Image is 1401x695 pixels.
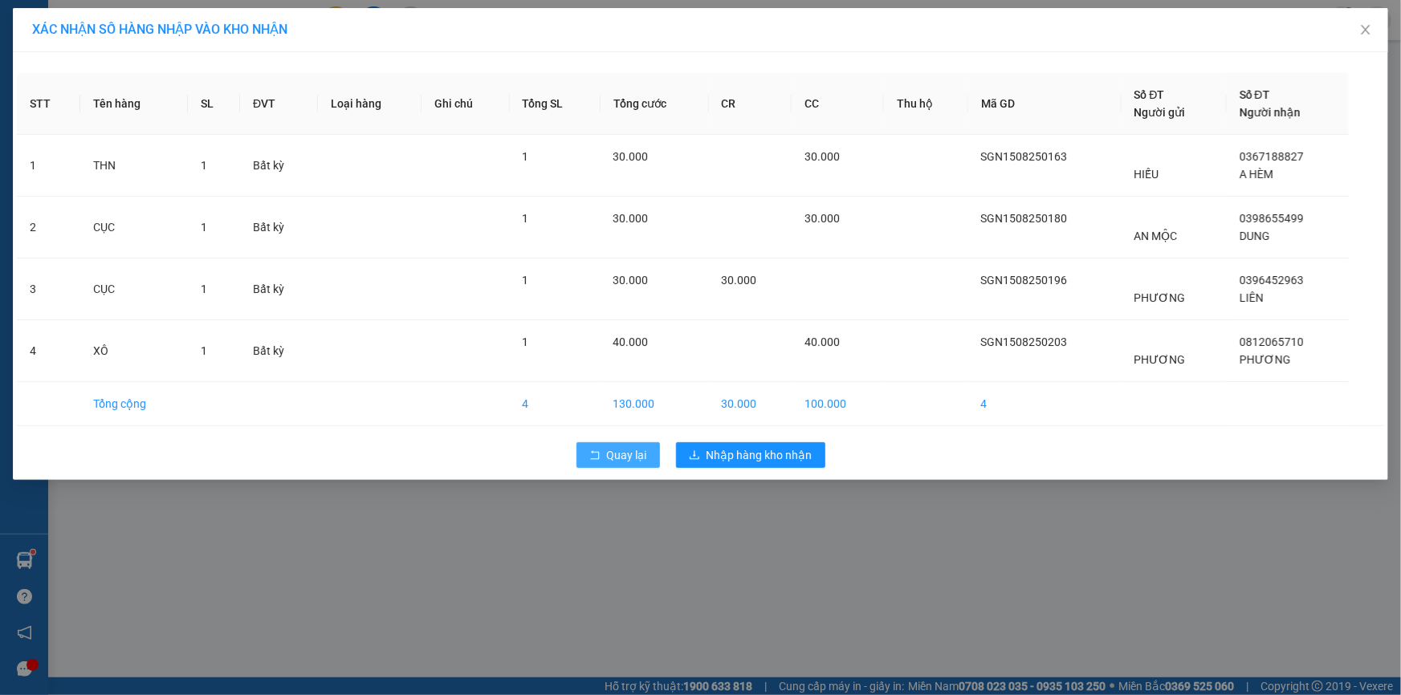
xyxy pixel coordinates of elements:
td: Bất kỳ [240,197,318,258]
span: 1 [201,159,207,172]
td: 4 [968,382,1122,426]
span: Người gửi [1134,106,1186,119]
span: 30.000 [804,150,840,163]
span: 1 [523,274,529,287]
span: DUNG [1240,230,1270,242]
button: downloadNhập hàng kho nhận [676,442,825,468]
span: SGN1508250180 [981,212,1068,225]
td: 3 [17,258,80,320]
span: Số ĐT [1134,88,1165,101]
span: 1 [201,282,207,295]
span: 1 [201,344,207,357]
th: ĐVT [240,73,318,135]
th: CR [709,73,792,135]
td: 1 [17,135,80,197]
button: Close [1343,8,1388,53]
span: Số ĐT [1240,88,1270,101]
span: 30.000 [613,212,649,225]
span: CC : [102,105,124,122]
span: PHƯƠNG [1134,291,1186,304]
span: XÁC NHẬN SỐ HÀNG NHẬP VÀO KHO NHẬN [32,22,287,37]
td: 4 [17,320,80,382]
th: SL [188,73,240,135]
th: CC [792,73,884,135]
button: rollbackQuay lại [576,442,660,468]
span: 30.000 [613,274,649,287]
span: 0812065710 [1240,335,1304,348]
span: Gửi: [14,15,39,32]
span: A HÈM [1240,168,1273,181]
td: CỤC [80,258,188,320]
span: 30.000 [722,274,757,287]
td: XÔ [80,320,188,382]
th: STT [17,73,80,135]
div: Cầu Ngang [14,14,93,52]
th: Tổng cước [601,73,709,135]
span: AN MỘC [1134,230,1178,242]
span: PHƯƠNG [1134,353,1186,366]
span: PHƯƠNG [1240,353,1291,366]
span: 40.000 [804,335,840,348]
td: 4 [510,382,601,426]
td: 30.000 [709,382,792,426]
span: 1 [523,335,529,348]
span: HIẾU [1134,168,1159,181]
td: Bất kỳ [240,135,318,197]
span: 1 [523,150,529,163]
td: Bất kỳ [240,258,318,320]
span: 1 [523,212,529,225]
td: Bất kỳ [240,320,318,382]
span: Quay lại [607,446,647,464]
div: 150.000 [102,101,269,124]
span: SGN1508250196 [981,274,1068,287]
td: 2 [17,197,80,258]
th: Loại hàng [318,73,422,135]
span: 1 [201,221,207,234]
th: Thu hộ [884,73,968,135]
span: 0396452963 [1240,274,1304,287]
span: 30.000 [613,150,649,163]
th: Tổng SL [510,73,601,135]
span: 30.000 [804,212,840,225]
div: HẬN [104,50,267,69]
td: CỤC [80,197,188,258]
div: [GEOGRAPHIC_DATA] [104,14,267,50]
span: close [1359,23,1372,36]
td: 100.000 [792,382,884,426]
span: 0367188827 [1240,150,1304,163]
span: SGN1508250163 [981,150,1068,163]
span: Nhận: [104,14,143,30]
span: Nhập hàng kho nhận [707,446,812,464]
th: Ghi chú [422,73,509,135]
span: 40.000 [613,335,649,348]
span: SGN1508250203 [981,335,1068,348]
th: Tên hàng [80,73,188,135]
td: THN [80,135,188,197]
div: 0368592727 [104,69,267,91]
span: rollback [589,449,601,462]
span: download [689,449,700,462]
span: LIÊN [1240,291,1264,304]
td: 130.000 [601,382,709,426]
span: Người nhận [1240,106,1301,119]
th: Mã GD [968,73,1122,135]
td: Tổng cộng [80,382,188,426]
span: 0398655499 [1240,212,1304,225]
